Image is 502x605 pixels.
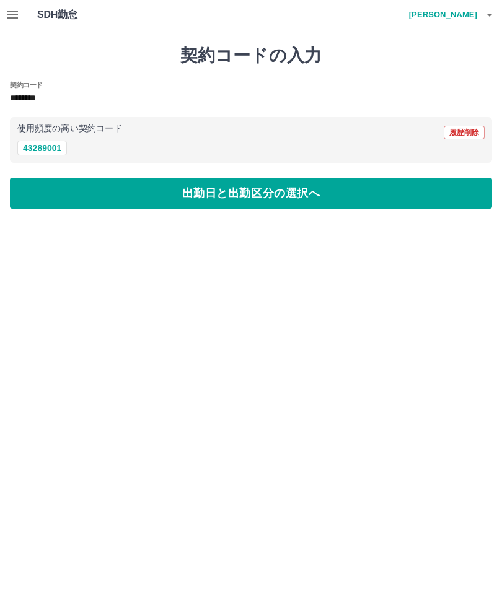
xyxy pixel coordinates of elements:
h1: 契約コードの入力 [10,45,492,66]
p: 使用頻度の高い契約コード [17,124,122,133]
button: 履歴削除 [444,126,485,139]
button: 43289001 [17,141,67,155]
button: 出勤日と出勤区分の選択へ [10,178,492,209]
h2: 契約コード [10,80,43,90]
